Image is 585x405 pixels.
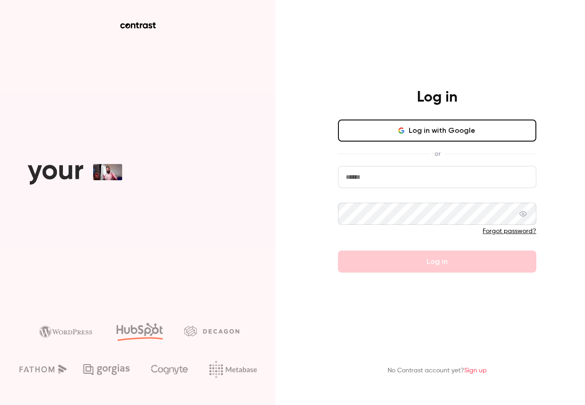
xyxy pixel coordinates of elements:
a: Forgot password? [483,228,536,234]
span: or [430,149,445,159]
a: Sign up [464,367,487,374]
button: Log in with Google [338,120,536,142]
img: decagon [184,326,239,336]
h4: Log in [417,88,457,107]
p: No Contrast account yet? [388,366,487,376]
